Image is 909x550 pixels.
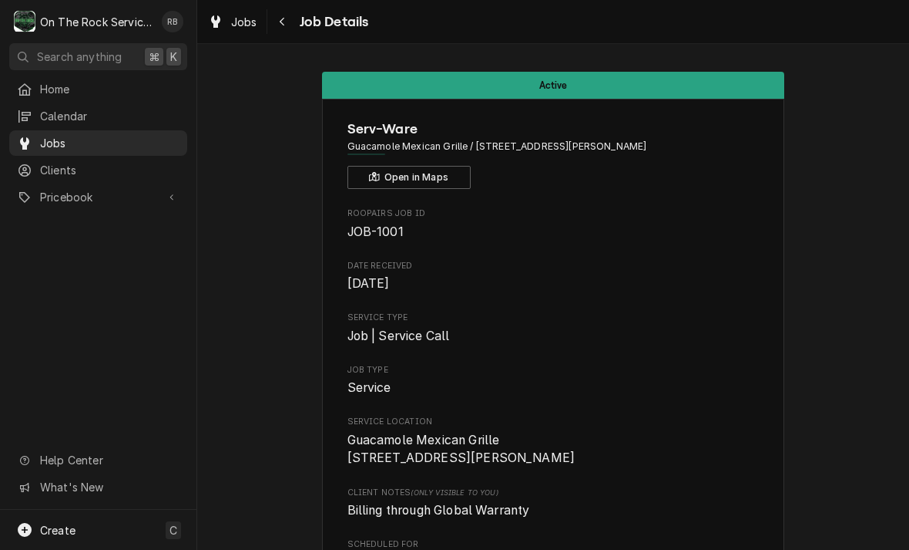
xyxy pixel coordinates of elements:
div: Ray Beals's Avatar [162,11,183,32]
span: Job Details [295,12,369,32]
a: Clients [9,157,187,183]
span: Home [40,81,179,97]
span: Active [539,80,568,90]
a: Calendar [9,103,187,129]
a: Home [9,76,187,102]
a: Go to What's New [9,474,187,500]
span: Job | Service Call [347,329,450,343]
span: Date Received [347,275,760,293]
span: K [170,49,177,65]
span: [object Object] [347,501,760,520]
span: Jobs [231,14,257,30]
span: Service [347,380,391,395]
span: Calendar [40,108,179,124]
div: [object Object] [347,487,760,520]
span: Service Type [347,312,760,324]
span: Name [347,119,760,140]
a: Jobs [9,130,187,156]
span: Jobs [40,135,179,151]
a: Go to Pricebook [9,184,187,210]
span: Address [347,140,760,154]
div: Service Location [347,416,760,467]
span: Guacamole Mexican Grille [STREET_ADDRESS][PERSON_NAME] [347,433,575,466]
span: ⌘ [149,49,159,65]
div: Job Type [347,364,760,397]
span: [DATE] [347,276,390,291]
span: Service Location [347,431,760,467]
div: Roopairs Job ID [347,208,760,241]
span: Service Location [347,416,760,428]
div: On The Rock Services [40,14,153,30]
span: Search anything [37,49,122,65]
span: Roopairs Job ID [347,223,760,241]
div: On The Rock Services's Avatar [14,11,35,32]
span: Job Type [347,364,760,376]
a: Jobs [202,9,263,35]
div: Status [322,72,784,99]
span: Date Received [347,260,760,272]
span: (Only Visible to You) [411,488,498,497]
span: JOB-1001 [347,224,404,239]
span: Create [40,524,75,537]
div: O [14,11,35,32]
span: Pricebook [40,189,156,205]
span: Help Center [40,452,178,468]
button: Open in Maps [347,166,471,189]
span: Roopairs Job ID [347,208,760,220]
span: C [169,522,177,538]
div: RB [162,11,183,32]
div: Client Information [347,119,760,189]
button: Search anything⌘K [9,43,187,70]
div: Service Type [347,312,760,345]
button: Navigate back [270,9,295,34]
span: Service Type [347,327,760,346]
span: Billing through Global Warranty [347,503,530,518]
a: Go to Help Center [9,447,187,473]
div: Date Received [347,260,760,293]
span: What's New [40,479,178,495]
span: Clients [40,162,179,178]
span: Job Type [347,379,760,397]
span: Client Notes [347,487,760,499]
